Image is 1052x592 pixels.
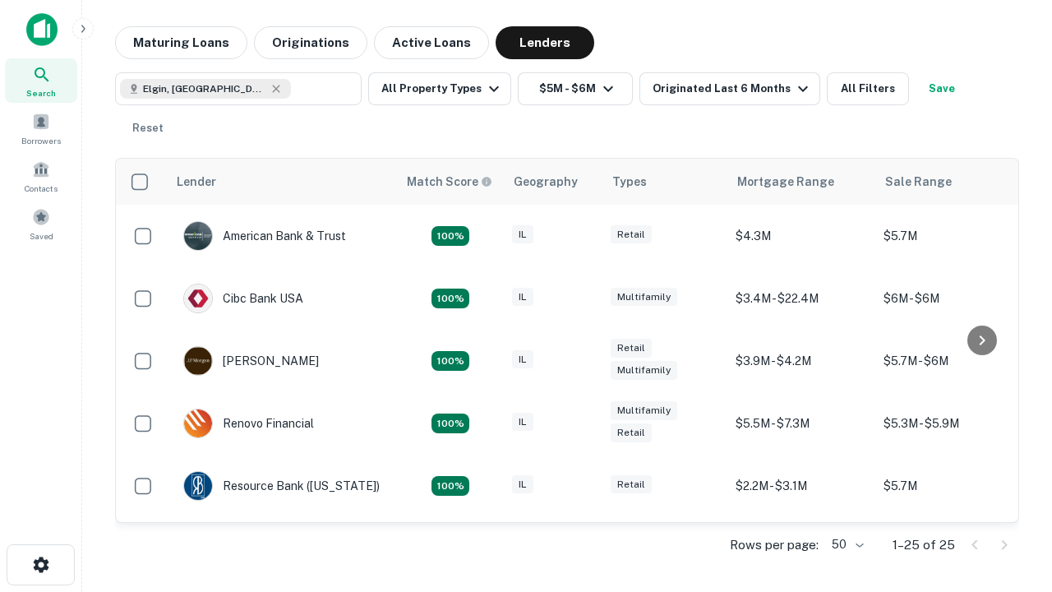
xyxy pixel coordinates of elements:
div: Multifamily [611,361,677,380]
div: IL [512,225,533,244]
div: Cibc Bank USA [183,284,303,313]
div: Matching Properties: 4, hasApolloMatch: undefined [431,476,469,496]
th: Geography [504,159,602,205]
div: Mortgage Range [737,172,834,192]
td: $3.9M - $4.2M [727,330,875,392]
button: All Filters [827,72,909,105]
div: Originated Last 6 Months [653,79,813,99]
th: Lender [167,159,397,205]
div: Matching Properties: 4, hasApolloMatch: undefined [431,289,469,308]
td: $5.3M - $5.9M [875,392,1023,455]
div: IL [512,288,533,307]
div: IL [512,413,533,432]
span: Saved [30,229,53,243]
td: $5.7M - $6M [875,330,1023,392]
button: $5M - $6M [518,72,633,105]
div: Retail [611,339,652,358]
div: IL [512,475,533,494]
p: 1–25 of 25 [893,535,955,555]
div: Geography [514,172,578,192]
button: Save your search to get updates of matches that match your search criteria. [916,72,968,105]
span: Elgin, [GEOGRAPHIC_DATA], [GEOGRAPHIC_DATA] [143,81,266,96]
div: Renovo Financial [183,409,314,438]
button: Originations [254,26,367,59]
div: Retail [611,225,652,244]
a: Contacts [5,154,77,198]
th: Capitalize uses an advanced AI algorithm to match your search with the best lender. The match sco... [397,159,504,205]
div: Resource Bank ([US_STATE]) [183,471,380,501]
td: $5.5M - $7.3M [727,392,875,455]
div: Lender [177,172,216,192]
button: Lenders [496,26,594,59]
div: IL [512,350,533,369]
div: American Bank & Trust [183,221,346,251]
p: Rows per page: [730,535,819,555]
a: Saved [5,201,77,246]
img: capitalize-icon.png [26,13,58,46]
div: Types [612,172,647,192]
td: $5.7M [875,205,1023,267]
a: Borrowers [5,106,77,150]
img: picture [184,222,212,250]
img: picture [184,472,212,500]
th: Sale Range [875,159,1023,205]
span: Borrowers [21,134,61,147]
div: Matching Properties: 7, hasApolloMatch: undefined [431,226,469,246]
button: All Property Types [368,72,511,105]
td: $5.6M [875,517,1023,580]
button: Active Loans [374,26,489,59]
button: Maturing Loans [115,26,247,59]
td: $3.4M - $22.4M [727,267,875,330]
td: $4.3M [727,205,875,267]
div: [PERSON_NAME] [183,346,319,376]
td: $2.2M - $3.1M [727,455,875,517]
img: picture [184,409,212,437]
div: Matching Properties: 4, hasApolloMatch: undefined [431,414,469,433]
div: Retail [611,475,652,494]
div: 50 [825,533,866,557]
button: Originated Last 6 Months [639,72,820,105]
th: Mortgage Range [727,159,875,205]
button: Reset [122,112,174,145]
iframe: Chat Widget [970,460,1052,539]
div: Multifamily [611,401,677,420]
div: Retail [611,423,652,442]
td: $6M - $6M [875,267,1023,330]
div: Multifamily [611,288,677,307]
div: Sale Range [885,172,952,192]
img: picture [184,347,212,375]
div: Matching Properties: 4, hasApolloMatch: undefined [431,351,469,371]
a: Search [5,58,77,103]
div: Capitalize uses an advanced AI algorithm to match your search with the best lender. The match sco... [407,173,492,191]
th: Types [602,159,727,205]
h6: Match Score [407,173,489,191]
span: Contacts [25,182,58,195]
span: Search [26,86,56,99]
td: $5.7M [875,455,1023,517]
td: $4M [727,517,875,580]
img: picture [184,284,212,312]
